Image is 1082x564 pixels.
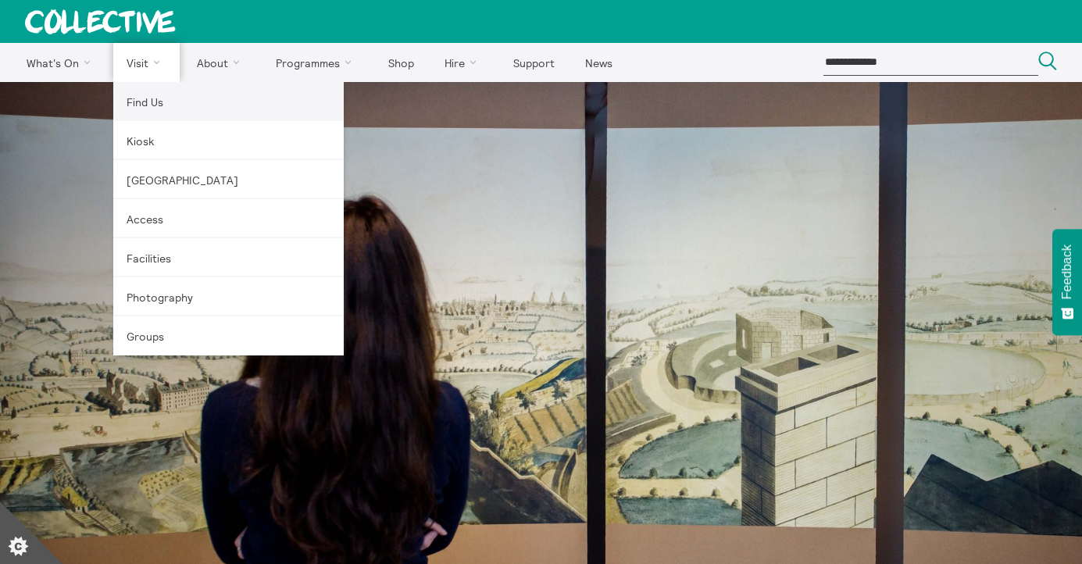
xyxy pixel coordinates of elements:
[12,43,110,82] a: What's On
[374,43,427,82] a: Shop
[113,121,344,160] a: Kiosk
[113,277,344,316] a: Photography
[262,43,372,82] a: Programmes
[113,316,344,355] a: Groups
[183,43,259,82] a: About
[113,238,344,277] a: Facilities
[431,43,497,82] a: Hire
[1060,245,1074,299] span: Feedback
[113,82,344,121] a: Find Us
[113,43,180,82] a: Visit
[1052,229,1082,335] button: Feedback - Show survey
[113,199,344,238] a: Access
[571,43,626,82] a: News
[113,160,344,199] a: [GEOGRAPHIC_DATA]
[499,43,568,82] a: Support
